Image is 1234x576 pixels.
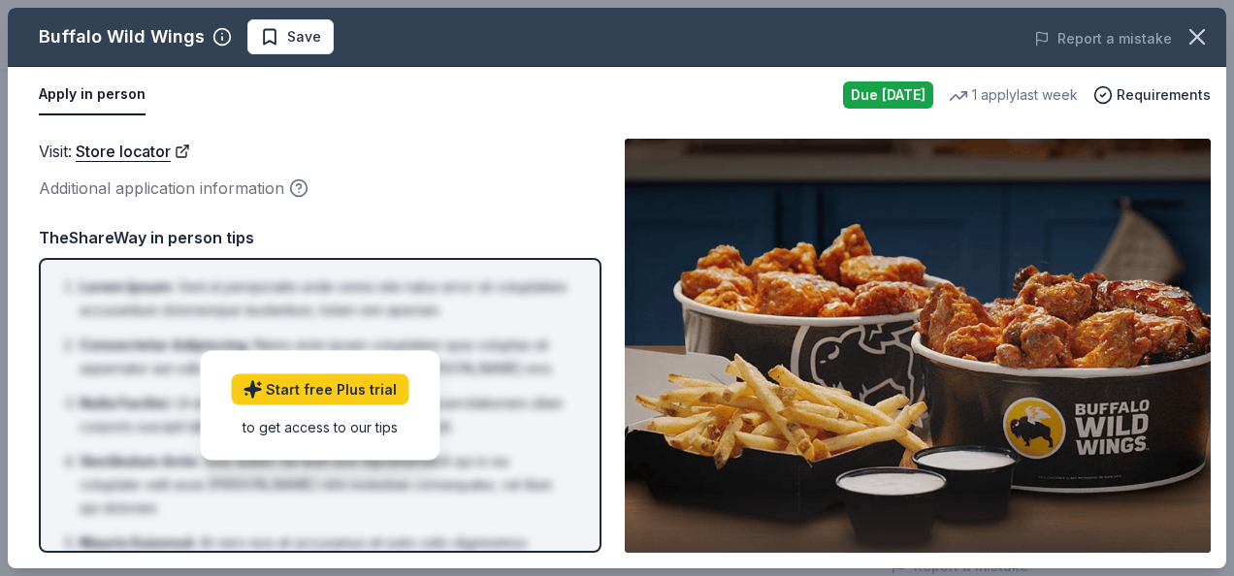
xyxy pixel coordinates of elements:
[231,417,408,437] div: to get access to our tips
[80,334,572,380] li: Nemo enim ipsam voluptatem quia voluptas sit aspernatur aut odit aut fugit, sed quia consequuntur...
[1117,83,1211,107] span: Requirements
[80,336,250,353] span: Consectetur Adipiscing :
[231,374,408,405] a: Start free Plus trial
[949,83,1078,107] div: 1 apply last week
[39,225,601,250] div: TheShareWay in person tips
[39,75,146,115] button: Apply in person
[80,453,200,469] span: Vestibulum Ante :
[80,278,175,295] span: Lorem Ipsum :
[1034,27,1172,50] button: Report a mistake
[625,139,1211,553] img: Image for Buffalo Wild Wings
[843,81,933,109] div: Due [DATE]
[39,139,601,164] div: Visit :
[80,275,572,322] li: Sed ut perspiciatis unde omnis iste natus error sit voluptatem accusantium doloremque laudantium,...
[80,450,572,520] li: Quis autem vel eum iure reprehenderit qui in ea voluptate velit esse [PERSON_NAME] nihil molestia...
[39,176,601,201] div: Additional application information
[247,19,334,54] button: Save
[1093,83,1211,107] button: Requirements
[80,534,196,551] span: Mauris Euismod :
[80,392,572,438] li: Ut enim ad minima veniam, quis nostrum exercitationem ullam corporis suscipit laboriosam, nisi ut...
[287,25,321,48] span: Save
[39,21,205,52] div: Buffalo Wild Wings
[80,395,172,411] span: Nulla Facilisi :
[76,139,190,164] a: Store locator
